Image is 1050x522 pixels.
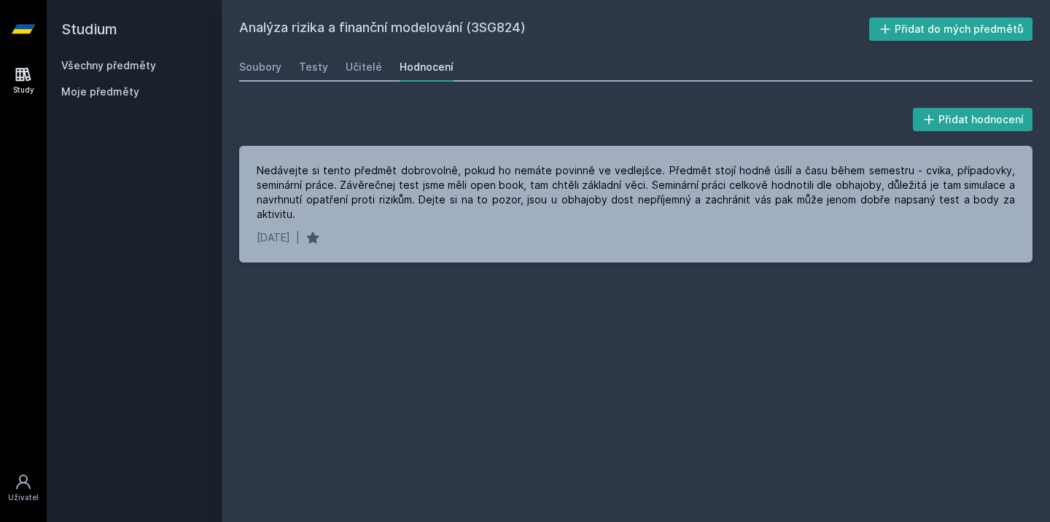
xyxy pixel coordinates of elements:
[346,60,382,74] div: Učitelé
[8,492,39,503] div: Uživatel
[239,17,869,41] h2: Analýza rizika a finanční modelování (3SG824)
[61,59,156,71] a: Všechny předměty
[13,85,34,96] div: Study
[3,466,44,510] a: Uživatel
[346,52,382,82] a: Učitelé
[913,108,1033,131] button: Přidat hodnocení
[400,60,454,74] div: Hodnocení
[299,60,328,74] div: Testy
[239,52,281,82] a: Soubory
[296,230,300,245] div: |
[61,85,139,99] span: Moje předměty
[869,17,1033,41] button: Přidat do mých předmětů
[400,52,454,82] a: Hodnocení
[239,60,281,74] div: Soubory
[257,230,290,245] div: [DATE]
[257,163,1015,222] div: Nedávejte si tento předmět dobrovolně, pokud ho nemáte povinně ve vedlejšce. Předmět stojí hodně ...
[3,58,44,103] a: Study
[299,52,328,82] a: Testy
